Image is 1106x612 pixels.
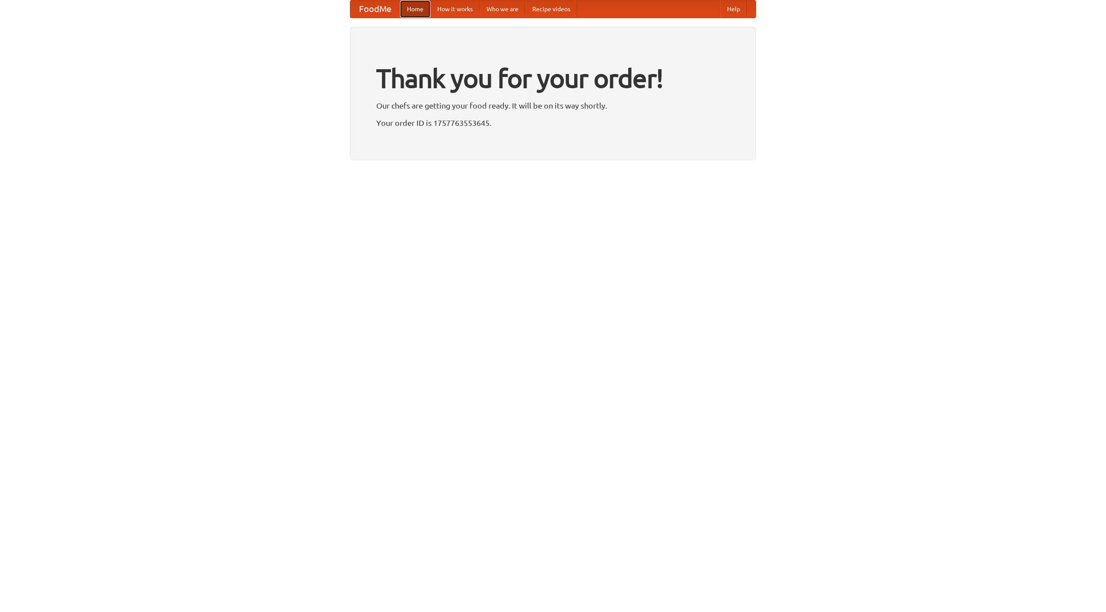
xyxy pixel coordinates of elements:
[430,0,480,18] a: How it works
[350,0,400,18] a: FoodMe
[525,0,577,18] a: Recipe videos
[376,58,730,99] h1: Thank you for your order!
[720,0,747,18] a: Help
[376,99,730,112] p: Our chefs are getting your food ready. It will be on its way shortly.
[400,0,430,18] a: Home
[376,116,730,129] p: Your order ID is 1757763553645.
[480,0,525,18] a: Who we are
